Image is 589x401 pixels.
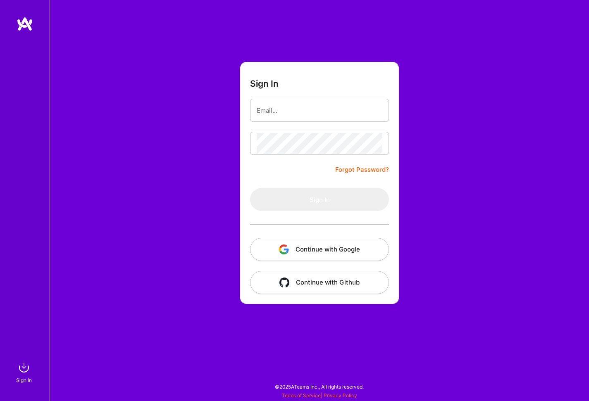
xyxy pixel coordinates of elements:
[17,17,33,31] img: logo
[250,271,389,294] button: Continue with Github
[16,376,32,384] div: Sign In
[250,188,389,211] button: Sign In
[282,392,321,399] a: Terms of Service
[16,359,32,376] img: sign in
[282,392,357,399] span: |
[279,244,289,254] img: icon
[250,78,279,89] h3: Sign In
[335,165,389,175] a: Forgot Password?
[279,278,289,287] img: icon
[250,238,389,261] button: Continue with Google
[50,376,589,397] div: © 2025 ATeams Inc., All rights reserved.
[17,359,32,384] a: sign inSign In
[324,392,357,399] a: Privacy Policy
[257,100,382,121] input: Email...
